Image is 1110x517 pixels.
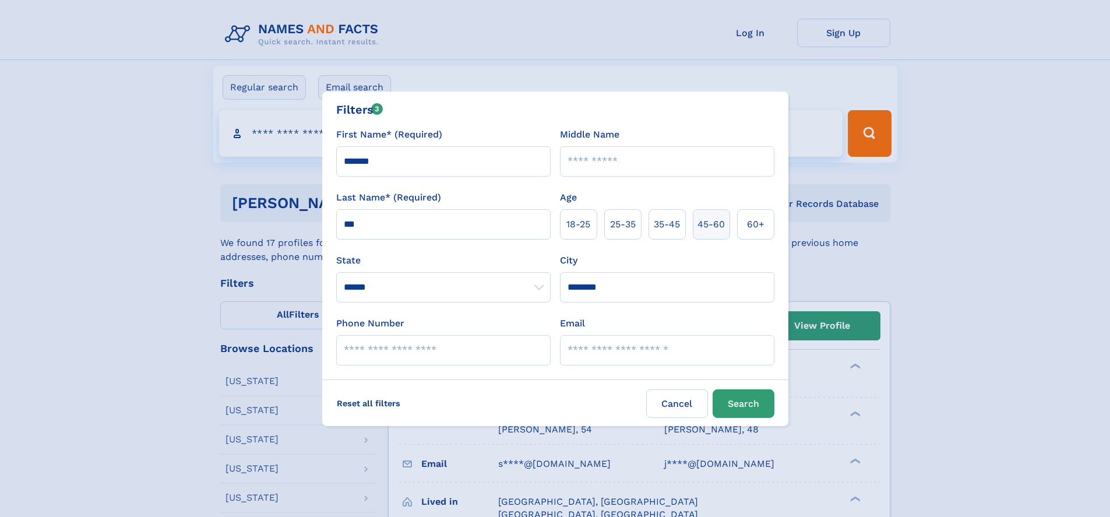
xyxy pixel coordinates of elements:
label: Age [560,191,577,205]
label: Reset all filters [329,389,408,417]
button: Search [713,389,774,418]
label: Phone Number [336,316,404,330]
span: 60+ [747,217,764,231]
label: Last Name* (Required) [336,191,441,205]
label: First Name* (Required) [336,128,442,142]
label: Middle Name [560,128,619,142]
span: 25‑35 [610,217,636,231]
label: City [560,254,577,268]
label: State [336,254,551,268]
span: 35‑45 [654,217,680,231]
label: Email [560,316,585,330]
div: Filters [336,101,383,118]
span: 18‑25 [566,217,590,231]
span: 45‑60 [697,217,725,231]
label: Cancel [646,389,708,418]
